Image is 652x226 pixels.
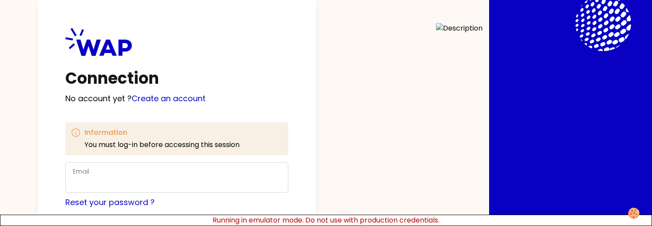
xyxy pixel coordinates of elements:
[84,127,240,138] h3: Information
[132,93,206,104] a: Create an account
[65,92,288,105] p: No account yet ?
[622,202,645,224] button: Manage your preferences about cookies
[73,167,89,176] label: Email
[65,197,155,208] a: Reset your password ?
[84,140,240,150] p: You must log-in before accessing this session
[65,70,288,87] h1: Connection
